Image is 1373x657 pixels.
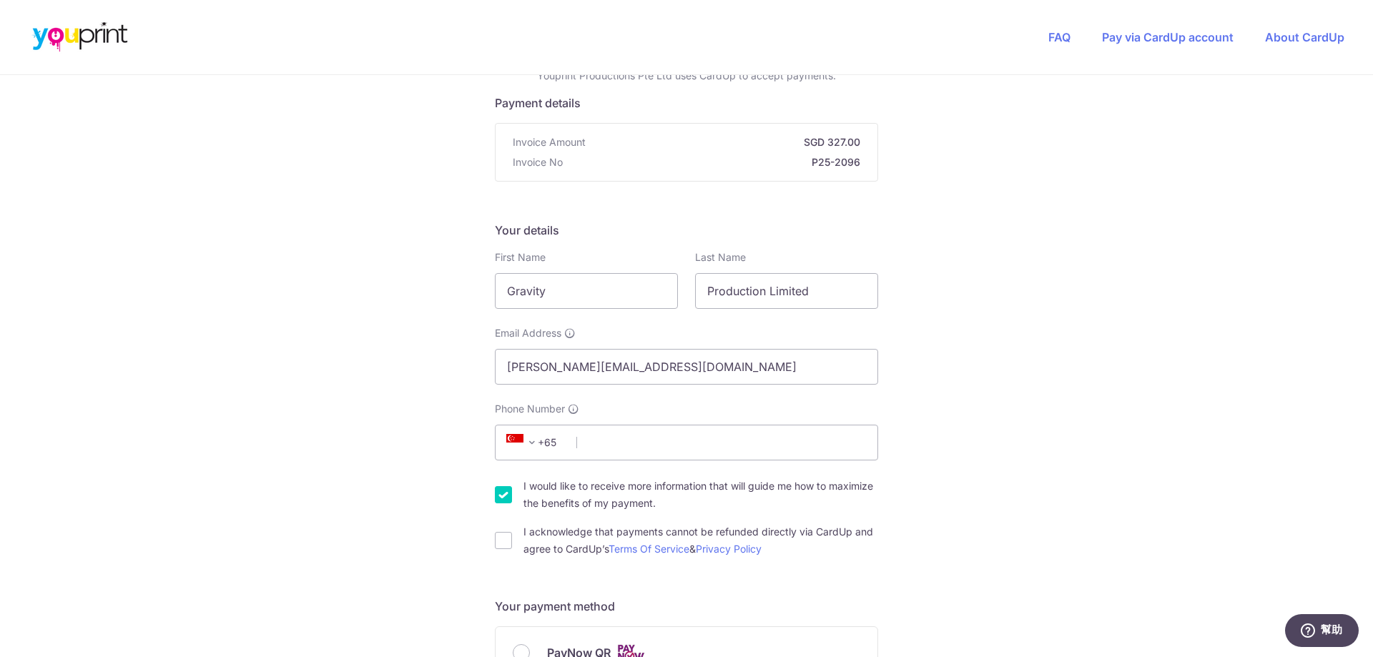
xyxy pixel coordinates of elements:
span: Invoice No [513,155,563,169]
iframe: 開啟您可用於找到更多資訊的 Widget [1284,614,1359,650]
span: Email Address [495,326,561,340]
label: Last Name [695,250,746,265]
span: +65 [502,434,566,451]
a: Terms Of Service [609,543,689,555]
a: FAQ [1048,30,1071,44]
h5: Your details [495,222,878,239]
h5: Payment details [495,94,878,112]
strong: P25-2096 [569,155,860,169]
span: Phone Number [495,402,565,416]
label: I would like to receive more information that will guide me how to maximize the benefits of my pa... [523,478,878,512]
a: Privacy Policy [696,543,762,555]
input: Email address [495,349,878,385]
span: +65 [506,434,541,451]
a: Pay via CardUp account [1102,30,1234,44]
h5: Your payment method [495,598,878,615]
input: First name [495,273,678,309]
p: Youprint Productions Pte Ltd uses CardUp to accept payments. [495,69,878,83]
strong: SGD 327.00 [591,135,860,149]
label: I acknowledge that payments cannot be refunded directly via CardUp and agree to CardUp’s & [523,523,878,558]
input: Last name [695,273,878,309]
span: Invoice Amount [513,135,586,149]
a: About CardUp [1265,30,1344,44]
label: First Name [495,250,546,265]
